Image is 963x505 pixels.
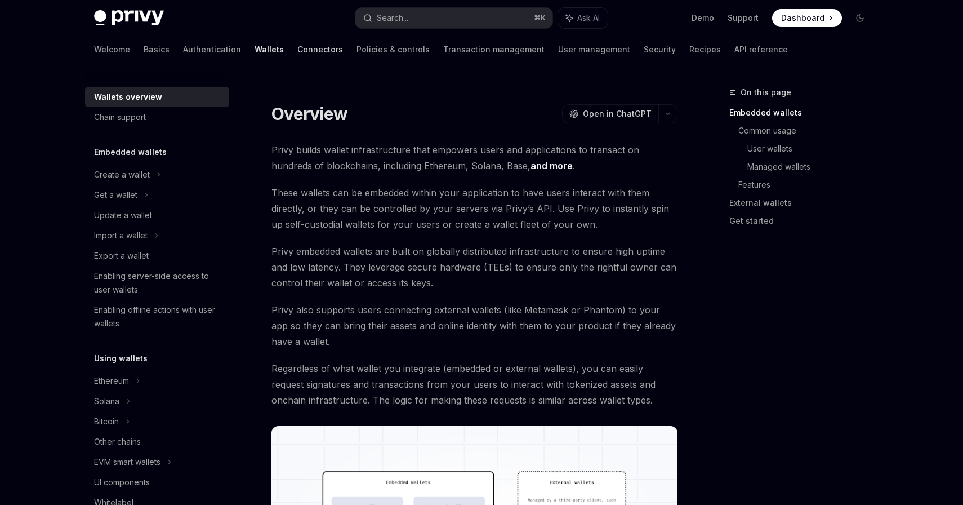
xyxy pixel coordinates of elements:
[741,86,791,99] span: On this page
[94,188,137,202] div: Get a wallet
[94,110,146,124] div: Chain support
[747,158,878,176] a: Managed wallets
[558,36,630,63] a: User management
[443,36,545,63] a: Transaction management
[94,145,167,159] h5: Embedded wallets
[85,300,229,334] a: Enabling offline actions with user wallets
[851,9,869,27] button: Toggle dark mode
[94,352,148,365] h5: Using wallets
[530,160,573,172] a: and more
[377,11,408,25] div: Search...
[94,415,119,428] div: Bitcoin
[94,90,162,104] div: Wallets overview
[85,472,229,493] a: UI components
[747,140,878,158] a: User wallets
[144,36,170,63] a: Basics
[183,36,241,63] a: Authentication
[644,36,676,63] a: Security
[94,303,222,330] div: Enabling offline actions with user wallets
[729,194,878,212] a: External wallets
[692,12,714,24] a: Demo
[297,36,343,63] a: Connectors
[734,36,788,63] a: API reference
[85,246,229,266] a: Export a wallet
[85,432,229,452] a: Other chains
[94,36,130,63] a: Welcome
[85,205,229,225] a: Update a wallet
[271,302,677,349] span: Privy also supports users connecting external wallets (like Metamask or Phantom) to your app so t...
[85,266,229,300] a: Enabling server-side access to user wallets
[271,361,677,408] span: Regardless of what wallet you integrate (embedded or external wallets), you can easily request si...
[94,435,141,449] div: Other chains
[738,122,878,140] a: Common usage
[85,107,229,127] a: Chain support
[94,374,129,388] div: Ethereum
[271,185,677,232] span: These wallets can be embedded within your application to have users interact with them directly, ...
[94,269,222,296] div: Enabling server-side access to user wallets
[94,455,160,469] div: EVM smart wallets
[94,168,150,181] div: Create a wallet
[94,395,119,408] div: Solana
[94,249,149,263] div: Export a wallet
[562,104,658,123] button: Open in ChatGPT
[728,12,759,24] a: Support
[772,9,842,27] a: Dashboard
[534,14,546,23] span: ⌘ K
[356,36,430,63] a: Policies & controls
[85,87,229,107] a: Wallets overview
[271,243,677,291] span: Privy embedded wallets are built on globally distributed infrastructure to ensure high uptime and...
[94,10,164,26] img: dark logo
[583,108,652,119] span: Open in ChatGPT
[781,12,824,24] span: Dashboard
[94,229,148,242] div: Import a wallet
[94,476,150,489] div: UI components
[558,8,608,28] button: Ask AI
[729,212,878,230] a: Get started
[729,104,878,122] a: Embedded wallets
[271,104,347,124] h1: Overview
[255,36,284,63] a: Wallets
[94,209,152,222] div: Update a wallet
[271,142,677,174] span: Privy builds wallet infrastructure that empowers users and applications to transact on hundreds o...
[577,12,600,24] span: Ask AI
[689,36,721,63] a: Recipes
[355,8,552,28] button: Search...⌘K
[738,176,878,194] a: Features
